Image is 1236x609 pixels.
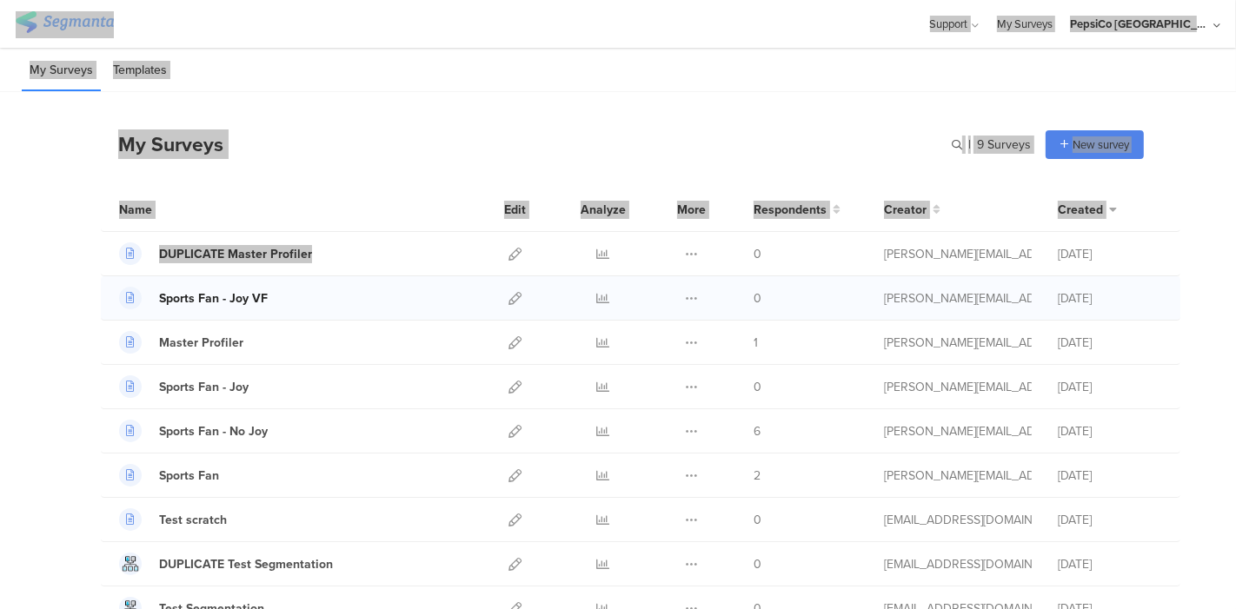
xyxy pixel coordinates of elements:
[754,201,841,219] button: Respondents
[1073,136,1129,153] span: New survey
[1058,201,1117,219] button: Created
[977,136,1031,154] span: 9 Surveys
[884,201,927,219] span: Creator
[1058,422,1162,440] div: [DATE]
[16,11,114,33] img: segmanta logo
[754,511,761,529] span: 0
[1058,289,1162,308] div: [DATE]
[577,188,629,231] div: Analyze
[159,289,268,308] div: Sports Fan - Joy VF
[1058,555,1162,573] div: [DATE]
[673,188,710,231] div: More
[119,287,268,309] a: Sports Fan - Joy VF
[884,467,1032,485] div: ana.munoz@pepsico.com
[119,553,333,575] a: DUPLICATE Test Segmentation
[884,201,940,219] button: Creator
[159,334,243,352] div: Master Profiler
[1058,378,1162,396] div: [DATE]
[496,188,534,231] div: Edit
[119,242,312,265] a: DUPLICATE Master Profiler
[754,555,761,573] span: 0
[754,289,761,308] span: 0
[966,136,974,154] span: |
[884,378,1032,396] div: ana.munoz@pepsico.com
[884,334,1032,352] div: ana.munoz@pepsico.com
[754,201,827,219] span: Respondents
[159,555,333,573] div: DUPLICATE Test Segmentation
[754,467,761,485] span: 2
[930,16,968,32] span: Support
[1058,511,1162,529] div: [DATE]
[754,245,761,263] span: 0
[1058,334,1162,352] div: [DATE]
[754,334,758,352] span: 1
[119,331,243,354] a: Master Profiler
[159,511,227,529] div: Test scratch
[159,245,312,263] div: DUPLICATE Master Profiler
[119,375,249,398] a: Sports Fan - Joy
[119,420,268,442] a: Sports Fan - No Joy
[159,422,268,440] div: Sports Fan - No Joy
[159,378,249,396] div: Sports Fan - Joy
[884,511,1032,529] div: shai@segmanta.com
[119,508,227,531] a: Test scratch
[884,555,1032,573] div: shai@segmanta.com
[105,50,175,91] li: Templates
[119,464,219,487] a: Sports Fan
[1058,467,1162,485] div: [DATE]
[884,245,1032,263] div: ana.munoz@pepsico.com
[754,378,761,396] span: 0
[159,467,219,485] div: Sports Fan
[1058,201,1103,219] span: Created
[1058,245,1162,263] div: [DATE]
[119,201,223,219] div: Name
[101,129,223,159] div: My Surveys
[22,50,101,91] li: My Surveys
[1070,16,1209,32] div: PepsiCo [GEOGRAPHIC_DATA]
[884,422,1032,440] div: ana.munoz@pepsico.com
[754,422,761,440] span: 6
[884,289,1032,308] div: ana.munoz@pepsico.com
